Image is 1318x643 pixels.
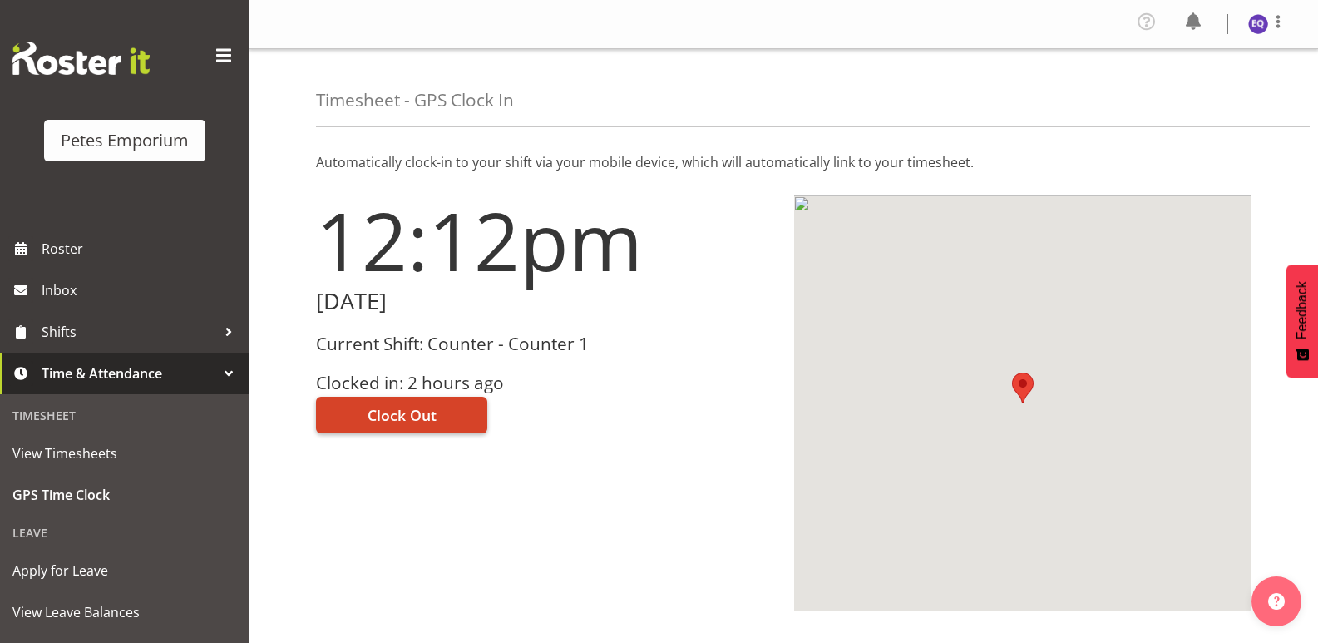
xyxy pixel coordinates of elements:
span: GPS Time Clock [12,482,237,507]
div: Leave [4,516,245,550]
img: esperanza-querido10799.jpg [1248,14,1268,34]
span: View Timesheets [12,441,237,466]
a: View Leave Balances [4,591,245,633]
h1: 12:12pm [316,195,774,285]
button: Feedback - Show survey [1286,265,1318,378]
span: Time & Attendance [42,361,216,386]
h3: Current Shift: Counter - Counter 1 [316,334,774,354]
a: GPS Time Clock [4,474,245,516]
div: Timesheet [4,398,245,433]
img: Rosterit website logo [12,42,150,75]
span: Apply for Leave [12,558,237,583]
span: Feedback [1295,281,1310,339]
img: help-xxl-2.png [1268,593,1285,610]
span: View Leave Balances [12,600,237,625]
button: Clock Out [316,397,487,433]
h2: [DATE] [316,289,774,314]
span: Shifts [42,319,216,344]
span: Clock Out [368,404,437,426]
h4: Timesheet - GPS Clock In [316,91,514,110]
h3: Clocked in: 2 hours ago [316,373,774,393]
span: Roster [42,236,241,261]
a: Apply for Leave [4,550,245,591]
a: View Timesheets [4,433,245,474]
p: Automatically clock-in to your shift via your mobile device, which will automatically link to you... [316,152,1251,172]
div: Petes Emporium [61,128,189,153]
span: Inbox [42,278,241,303]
